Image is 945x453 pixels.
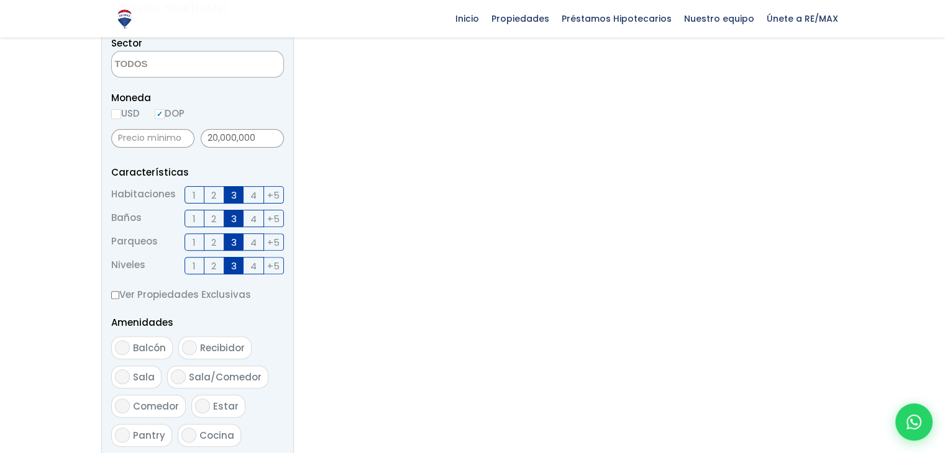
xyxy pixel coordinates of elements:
[115,398,130,413] input: Comedor
[213,400,239,413] span: Estar
[111,210,142,227] span: Baños
[231,211,237,226] span: 3
[111,233,158,251] span: Parqueos
[760,9,844,28] span: Únete a RE/MAX
[115,340,130,355] input: Balcón
[155,109,165,119] input: DOP
[114,8,135,30] img: Logo de REMAX
[193,187,196,203] span: 1
[211,187,216,203] span: 2
[133,429,165,442] span: Pantry
[115,369,130,384] input: Sala
[200,341,245,354] span: Recibidor
[171,369,186,384] input: Sala/Comedor
[115,428,130,442] input: Pantry
[133,400,179,413] span: Comedor
[195,398,210,413] input: Estar
[250,258,257,274] span: 4
[267,235,280,250] span: +5
[199,429,234,442] span: Cocina
[267,258,280,274] span: +5
[111,291,119,299] input: Ver Propiedades Exclusivas
[133,341,166,354] span: Balcón
[449,9,485,28] span: Inicio
[181,428,196,442] input: Cocina
[111,37,142,50] span: Sector
[211,235,216,250] span: 2
[211,211,216,226] span: 2
[555,9,678,28] span: Préstamos Hipotecarios
[155,105,185,121] label: DOP
[231,235,237,250] span: 3
[189,370,262,383] span: Sala/Comedor
[193,235,196,250] span: 1
[111,287,284,302] label: Ver Propiedades Exclusivas
[485,9,555,28] span: Propiedades
[267,187,280,203] span: +5
[111,109,121,119] input: USD
[182,340,197,355] input: Recibidor
[211,258,216,274] span: 2
[250,187,257,203] span: 4
[111,186,176,204] span: Habitaciones
[193,258,196,274] span: 1
[250,235,257,250] span: 4
[111,105,140,121] label: USD
[231,187,237,203] span: 3
[133,370,155,383] span: Sala
[193,211,196,226] span: 1
[678,9,760,28] span: Nuestro equipo
[231,258,237,274] span: 3
[111,257,145,274] span: Niveles
[112,52,232,78] textarea: Search
[111,129,194,148] input: Precio mínimo
[201,129,284,148] input: Precio máximo
[111,90,284,105] span: Moneda
[111,315,284,330] p: Amenidades
[267,211,280,226] span: +5
[250,211,257,226] span: 4
[111,164,284,180] p: Características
